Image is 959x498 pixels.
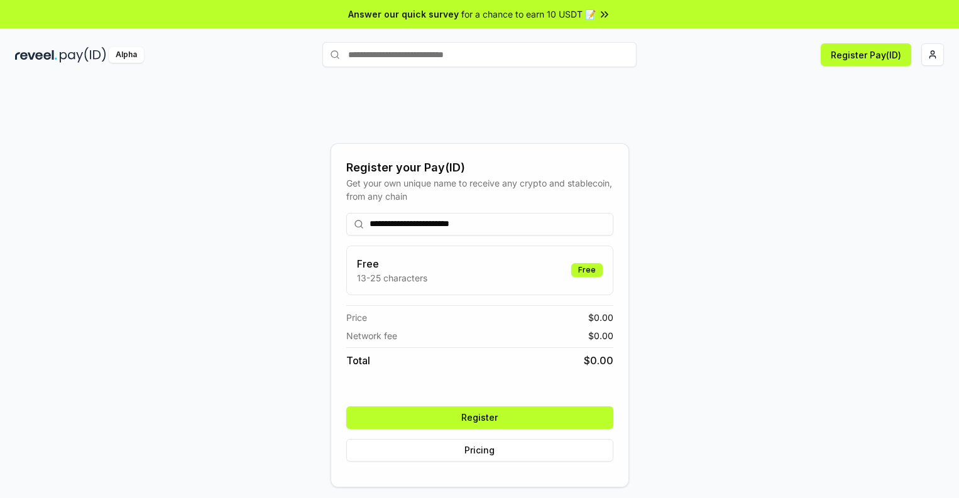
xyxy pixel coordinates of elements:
[15,47,57,63] img: reveel_dark
[346,406,613,429] button: Register
[346,353,370,368] span: Total
[584,353,613,368] span: $ 0.00
[346,159,613,176] div: Register your Pay(ID)
[588,329,613,342] span: $ 0.00
[588,311,613,324] span: $ 0.00
[346,439,613,462] button: Pricing
[461,8,596,21] span: for a chance to earn 10 USDT 📝
[821,43,911,66] button: Register Pay(ID)
[346,176,613,203] div: Get your own unique name to receive any crypto and stablecoin, from any chain
[346,329,397,342] span: Network fee
[571,263,603,277] div: Free
[357,271,427,284] p: 13-25 characters
[357,256,427,271] h3: Free
[109,47,144,63] div: Alpha
[60,47,106,63] img: pay_id
[346,311,367,324] span: Price
[348,8,459,21] span: Answer our quick survey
